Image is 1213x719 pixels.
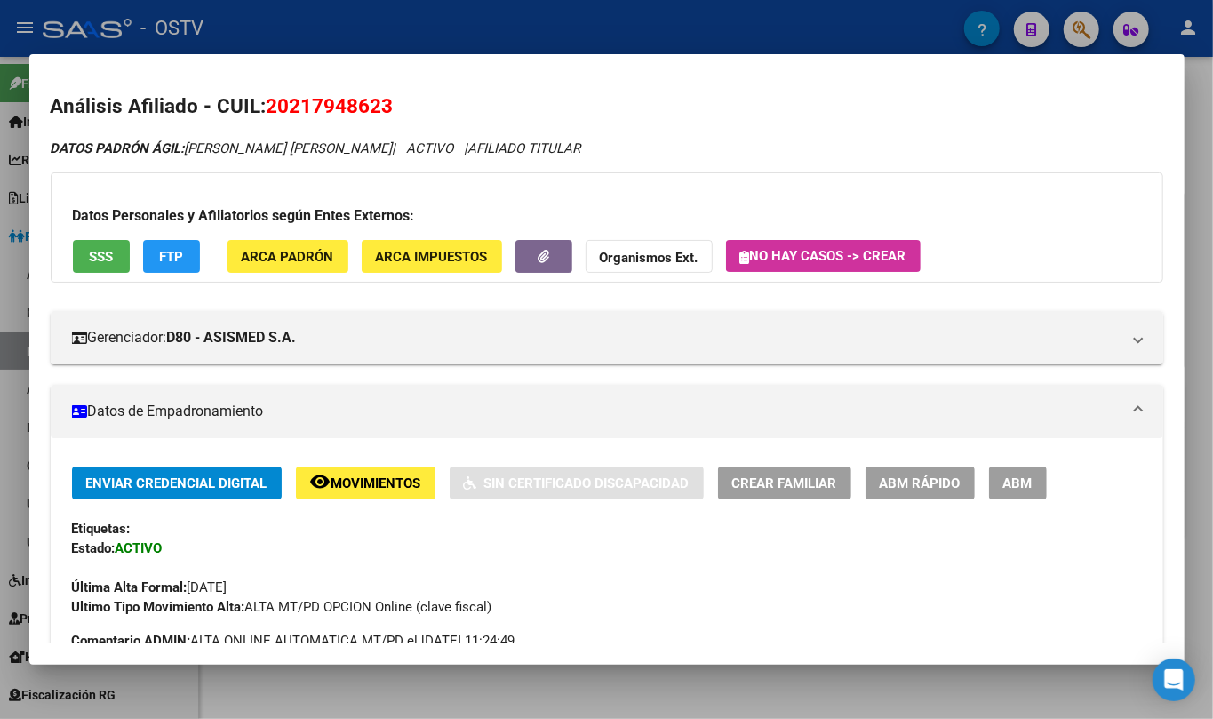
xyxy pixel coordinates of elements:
[468,140,581,156] span: AFILIADO TITULAR
[989,467,1047,499] button: ABM
[732,475,837,491] span: Crear Familiar
[72,579,227,595] span: [DATE]
[167,327,297,348] strong: D80 - ASISMED S.A.
[46,46,199,60] div: Dominio: [DOMAIN_NAME]
[600,250,698,266] strong: Organismos Ext.
[310,471,331,492] mat-icon: remove_red_eye
[74,103,88,117] img: tab_domain_overview_orange.svg
[880,475,961,491] span: ABM Rápido
[51,311,1163,364] mat-expansion-panel-header: Gerenciador:D80 - ASISMED S.A.
[331,475,421,491] span: Movimientos
[450,467,704,499] button: Sin Certificado Discapacidad
[72,401,1121,422] mat-panel-title: Datos de Empadronamiento
[72,599,245,615] strong: Ultimo Tipo Movimiento Alta:
[209,105,283,116] div: Palabras clave
[72,633,191,649] strong: Comentario ADMIN:
[72,327,1121,348] mat-panel-title: Gerenciador:
[718,467,851,499] button: Crear Familiar
[242,249,334,265] span: ARCA Padrón
[51,140,581,156] i: | ACTIVO |
[51,140,393,156] span: [PERSON_NAME] [PERSON_NAME]
[227,240,348,273] button: ARCA Padrón
[376,249,488,265] span: ARCA Impuestos
[362,240,502,273] button: ARCA Impuestos
[189,103,203,117] img: tab_keywords_by_traffic_grey.svg
[73,205,1141,227] h3: Datos Personales y Afiliatorios según Entes Externos:
[726,240,921,272] button: No hay casos -> Crear
[1153,659,1195,701] div: Open Intercom Messenger
[93,105,136,116] div: Dominio
[740,248,906,264] span: No hay casos -> Crear
[28,46,43,60] img: website_grey.svg
[267,94,394,117] span: 20217948623
[72,521,131,537] strong: Etiquetas:
[28,28,43,43] img: logo_orange.svg
[866,467,975,499] button: ABM Rápido
[116,540,163,556] strong: ACTIVO
[586,240,713,273] button: Organismos Ext.
[51,92,1163,122] h2: Análisis Afiliado - CUIL:
[72,579,188,595] strong: Última Alta Formal:
[51,385,1163,438] mat-expansion-panel-header: Datos de Empadronamiento
[73,240,130,273] button: SSS
[296,467,435,499] button: Movimientos
[159,249,183,265] span: FTP
[89,249,113,265] span: SSS
[51,140,185,156] strong: DATOS PADRÓN ÁGIL:
[72,540,116,556] strong: Estado:
[1003,475,1033,491] span: ABM
[72,631,515,651] span: ALTA ONLINE AUTOMATICA MT/PD el [DATE] 11:24:49
[50,28,87,43] div: v 4.0.25
[143,240,200,273] button: FTP
[484,475,690,491] span: Sin Certificado Discapacidad
[72,467,282,499] button: Enviar Credencial Digital
[86,475,267,491] span: Enviar Credencial Digital
[72,599,492,615] span: ALTA MT/PD OPCION Online (clave fiscal)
